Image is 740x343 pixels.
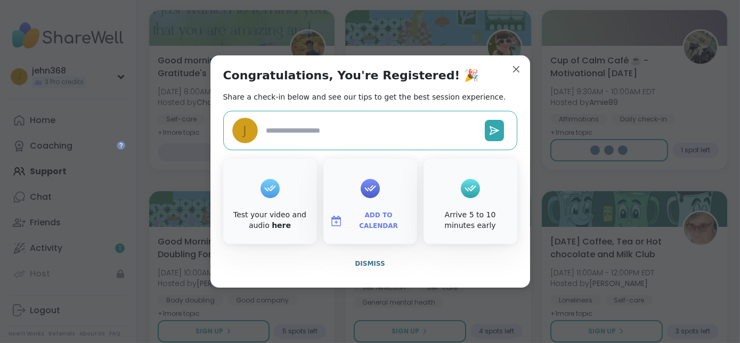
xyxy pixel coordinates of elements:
img: ShareWell Logomark [330,215,343,227]
button: Dismiss [223,252,517,275]
h2: Share a check-in below and see our tips to get the best session experience. [223,92,506,102]
h1: Congratulations, You're Registered! 🎉 [223,68,479,83]
span: j [243,121,247,140]
a: here [272,221,291,230]
span: Add to Calendar [347,210,411,231]
div: Arrive 5 to 10 minutes early [426,210,515,231]
iframe: Spotlight [117,141,125,150]
div: Test your video and audio [225,210,315,231]
span: Dismiss [355,260,385,267]
button: Add to Calendar [326,210,415,232]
